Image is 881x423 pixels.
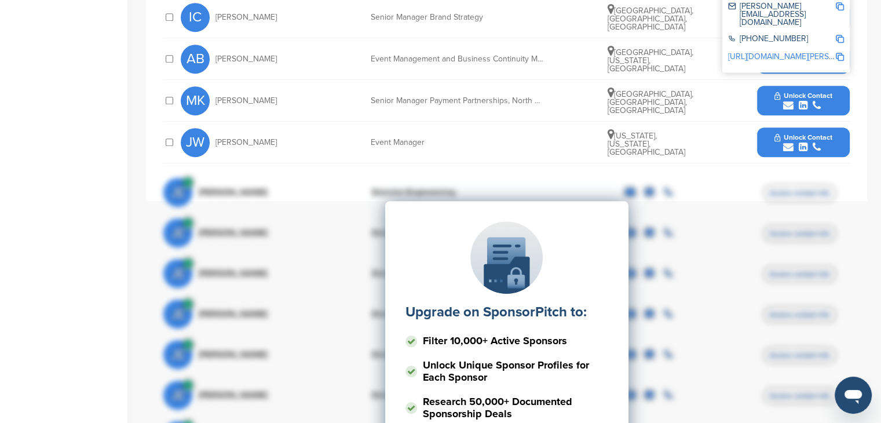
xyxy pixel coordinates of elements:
span: [GEOGRAPHIC_DATA], [GEOGRAPHIC_DATA], [GEOGRAPHIC_DATA] [608,6,693,32]
span: JW [181,128,210,157]
li: Unlock Unique Sponsor Profiles for Each Sponsor [405,355,608,388]
span: IC [181,3,210,32]
span: [GEOGRAPHIC_DATA], [GEOGRAPHIC_DATA], [GEOGRAPHIC_DATA] [608,89,693,115]
div: Senior Manager Payment Partnerships, North American Retail Payments [371,97,544,105]
span: [GEOGRAPHIC_DATA], [US_STATE], [GEOGRAPHIC_DATA] [608,48,693,74]
button: Unlock Contact [761,125,846,160]
span: AB [181,45,210,74]
img: Copy [836,35,844,43]
div: [PERSON_NAME][EMAIL_ADDRESS][DOMAIN_NAME] [728,2,835,27]
span: MK [181,86,210,115]
span: [PERSON_NAME] [215,97,277,105]
div: [PHONE_NUMBER] [728,35,835,45]
span: Unlock Contact [774,133,832,141]
span: Unlock Contact [774,92,832,100]
button: Unlock Contact [761,83,846,118]
iframe: Button to launch messaging window [835,377,872,414]
span: [US_STATE], [US_STATE], [GEOGRAPHIC_DATA] [608,131,685,157]
span: [PERSON_NAME] [215,138,277,147]
div: Event Management and Business Continuity Manager [371,55,544,63]
div: Event Manager [371,138,544,147]
span: [PERSON_NAME] [215,55,277,63]
img: Copy [836,53,844,61]
div: Senior Manager Brand Strategy [371,13,544,21]
li: Filter 10,000+ Active Sponsors [405,331,608,351]
label: Upgrade on SponsorPitch to: [405,304,587,320]
img: Copy [836,2,844,10]
a: [URL][DOMAIN_NAME][PERSON_NAME] [728,52,869,61]
span: [PERSON_NAME] [215,13,277,21]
